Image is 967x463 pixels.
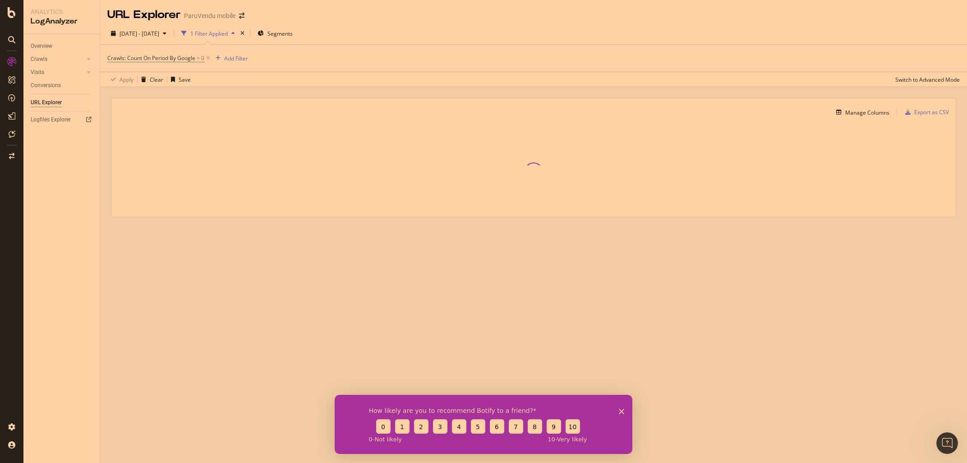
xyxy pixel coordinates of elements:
[239,29,246,38] div: times
[335,395,632,454] iframe: Enquête de Botify
[150,76,163,83] div: Clear
[167,72,191,87] button: Save
[31,42,52,51] div: Overview
[892,72,960,87] button: Switch to Advanced Mode
[107,72,134,87] button: Apply
[178,26,239,41] button: 1 Filter Applied
[31,7,92,16] div: Analytics
[107,26,170,41] button: [DATE] - [DATE]
[31,55,47,64] div: Crawls
[845,109,889,116] div: Manage Columns
[895,76,960,83] div: Switch to Advanced Mode
[902,105,949,120] button: Export as CSV
[31,81,61,90] div: Conversions
[190,30,228,37] div: 1 Filter Applied
[31,55,84,64] a: Crawls
[239,13,244,19] div: arrow-right-arrow-left
[224,55,248,62] div: Add Filter
[833,107,889,118] button: Manage Columns
[107,7,180,23] div: URL Explorer
[179,76,191,83] div: Save
[107,54,195,62] span: Crawls: Count On Period By Google
[31,16,92,27] div: LogAnalyzer
[31,115,71,125] div: Logfiles Explorer
[201,52,204,65] span: 0
[31,98,62,107] div: URL Explorer
[120,76,134,83] div: Apply
[120,30,159,37] span: [DATE] - [DATE]
[138,72,163,87] button: Clear
[184,11,235,20] div: ParuVendu mobile
[31,68,84,77] a: Visits
[31,115,93,125] a: Logfiles Explorer
[212,53,248,64] button: Add Filter
[254,26,296,41] button: Segments
[914,108,949,116] div: Export as CSV
[31,42,93,51] a: Overview
[31,98,93,107] a: URL Explorer
[31,81,93,90] a: Conversions
[197,54,200,62] span: >
[31,68,44,77] div: Visits
[267,30,293,37] span: Segments
[936,432,958,454] iframe: Intercom live chat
